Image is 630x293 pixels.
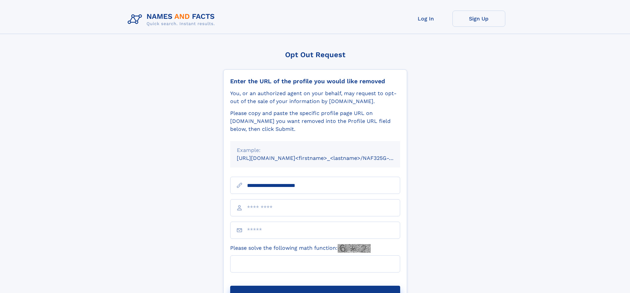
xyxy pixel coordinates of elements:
div: Enter the URL of the profile you would like removed [230,78,400,85]
div: Example: [237,146,394,154]
a: Log In [399,11,452,27]
label: Please solve the following math function: [230,244,371,253]
div: Opt Out Request [223,51,407,59]
div: You, or an authorized agent on your behalf, may request to opt-out of the sale of your informatio... [230,90,400,105]
div: Please copy and paste the specific profile page URL on [DOMAIN_NAME] you want removed into the Pr... [230,109,400,133]
a: Sign Up [452,11,505,27]
small: [URL][DOMAIN_NAME]<firstname>_<lastname>/NAF325G-xxxxxxxx [237,155,413,161]
img: Logo Names and Facts [125,11,220,28]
